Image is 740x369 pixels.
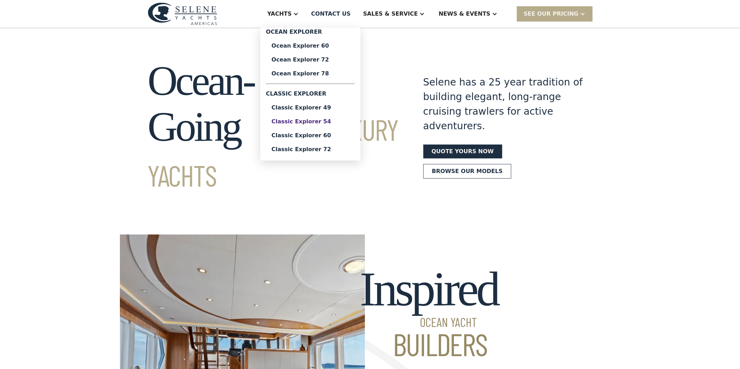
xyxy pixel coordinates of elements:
[271,119,349,124] div: Classic Explorer 54
[260,28,360,161] nav: Yachts
[148,2,217,25] img: logo
[363,10,418,18] div: Sales & Service
[271,43,349,49] div: Ocean Explorer 60
[271,133,349,138] div: Classic Explorer 60
[266,101,355,115] a: Classic Explorer 49
[423,145,502,158] a: Quote yours now
[271,57,349,63] div: Ocean Explorer 72
[266,53,355,67] a: Ocean Explorer 72
[271,147,349,152] div: Classic Explorer 72
[148,58,398,196] h1: Ocean-Going
[266,87,355,101] div: Classic Explorer
[360,262,498,360] h2: Inspired
[266,142,355,156] a: Classic Explorer 72
[524,10,579,18] div: SEE Our Pricing
[360,328,498,360] span: Builders
[266,39,355,53] a: Ocean Explorer 60
[271,71,349,76] div: Ocean Explorer 78
[266,67,355,81] a: Ocean Explorer 78
[266,129,355,142] a: Classic Explorer 60
[423,75,583,133] div: Selene has a 25 year tradition of building elegant, long-range cruising trawlers for active adven...
[266,28,355,39] div: Ocean Explorer
[423,164,512,179] a: Browse our models
[271,105,349,110] div: Classic Explorer 49
[360,316,498,328] span: Ocean Yacht
[517,6,593,21] div: SEE Our Pricing
[266,115,355,129] a: Classic Explorer 54
[267,10,292,18] div: Yachts
[439,10,490,18] div: News & EVENTS
[311,10,351,18] div: Contact US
